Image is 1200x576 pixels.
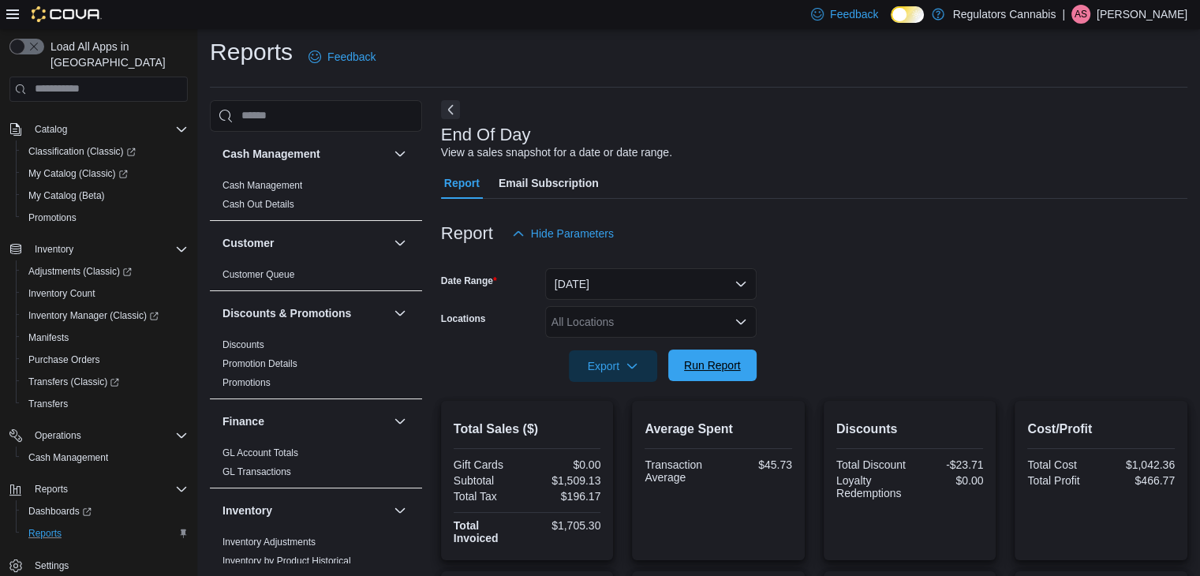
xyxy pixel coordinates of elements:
[1097,5,1187,24] p: [PERSON_NAME]
[22,262,188,281] span: Adjustments (Classic)
[391,501,409,520] button: Inventory
[3,478,194,500] button: Reports
[668,350,757,381] button: Run Report
[222,146,320,162] h3: Cash Management
[222,555,351,567] a: Inventory by Product Historical
[22,448,114,467] a: Cash Management
[28,556,75,575] a: Settings
[28,331,69,344] span: Manifests
[222,235,387,251] button: Customer
[28,240,80,259] button: Inventory
[891,6,924,23] input: Dark Mode
[28,353,100,366] span: Purchase Orders
[531,226,614,241] span: Hide Parameters
[28,527,62,540] span: Reports
[210,36,293,68] h1: Reports
[222,269,294,280] a: Customer Queue
[545,268,757,300] button: [DATE]
[222,413,387,429] button: Finance
[28,145,136,158] span: Classification (Classic)
[530,490,600,503] div: $196.17
[16,140,194,163] a: Classification (Classic)
[222,555,351,567] span: Inventory by Product Historical
[16,447,194,469] button: Cash Management
[391,234,409,252] button: Customer
[836,458,907,471] div: Total Discount
[22,328,75,347] a: Manifests
[35,123,67,136] span: Catalog
[22,208,188,227] span: Promotions
[444,167,480,199] span: Report
[499,167,599,199] span: Email Subscription
[22,142,188,161] span: Classification (Classic)
[684,357,741,373] span: Run Report
[530,474,600,487] div: $1,509.13
[454,458,524,471] div: Gift Cards
[22,395,74,413] a: Transfers
[16,207,194,229] button: Promotions
[22,395,188,413] span: Transfers
[454,420,601,439] h2: Total Sales ($)
[210,176,422,220] div: Cash Management
[222,179,302,192] span: Cash Management
[1105,458,1175,471] div: $1,042.36
[22,350,107,369] a: Purchase Orders
[222,199,294,210] a: Cash Out Details
[22,142,142,161] a: Classification (Classic)
[22,164,188,183] span: My Catalog (Classic)
[210,443,422,488] div: Finance
[222,198,294,211] span: Cash Out Details
[530,519,600,532] div: $1,705.30
[222,503,272,518] h3: Inventory
[16,371,194,393] a: Transfers (Classic)
[28,120,73,139] button: Catalog
[222,358,297,369] a: Promotion Details
[735,316,747,328] button: Open list of options
[441,224,493,243] h3: Report
[16,305,194,327] a: Inventory Manager (Classic)
[22,372,125,391] a: Transfers (Classic)
[16,522,194,544] button: Reports
[22,186,111,205] a: My Catalog (Beta)
[441,312,486,325] label: Locations
[327,49,376,65] span: Feedback
[222,537,316,548] a: Inventory Adjustments
[28,426,88,445] button: Operations
[1062,5,1065,24] p: |
[22,524,188,543] span: Reports
[22,284,102,303] a: Inventory Count
[3,425,194,447] button: Operations
[22,186,188,205] span: My Catalog (Beta)
[210,335,422,398] div: Discounts & Promotions
[454,490,524,503] div: Total Tax
[222,413,264,429] h3: Finance
[645,458,715,484] div: Transaction Average
[3,238,194,260] button: Inventory
[16,349,194,371] button: Purchase Orders
[1105,474,1175,487] div: $466.77
[28,189,105,202] span: My Catalog (Beta)
[222,377,271,388] a: Promotions
[22,350,188,369] span: Purchase Orders
[22,524,68,543] a: Reports
[530,458,600,471] div: $0.00
[1071,5,1090,24] div: Ashley Smith
[222,466,291,477] a: GL Transactions
[441,144,672,161] div: View a sales snapshot for a date or date range.
[391,304,409,323] button: Discounts & Promotions
[441,275,497,287] label: Date Range
[222,180,302,191] a: Cash Management
[454,519,499,544] strong: Total Invoiced
[222,536,316,548] span: Inventory Adjustments
[836,420,984,439] h2: Discounts
[913,474,983,487] div: $0.00
[441,100,460,119] button: Next
[210,265,422,290] div: Customer
[645,420,792,439] h2: Average Spent
[28,167,128,180] span: My Catalog (Classic)
[222,268,294,281] span: Customer Queue
[16,327,194,349] button: Manifests
[28,120,188,139] span: Catalog
[222,466,291,478] span: GL Transactions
